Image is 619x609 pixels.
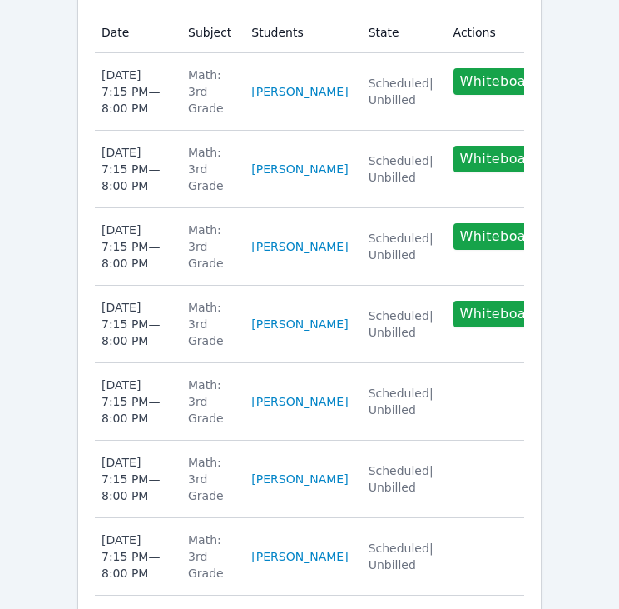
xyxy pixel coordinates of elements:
div: Math: 3rd Grade [188,299,231,349]
div: Math: 3rd Grade [188,377,231,427]
span: Scheduled | Unbilled [369,542,433,572]
div: Math: 3rd Grade [188,532,231,582]
div: [DATE] 7:15 PM — 8:00 PM [102,222,168,272]
button: Whiteboard [453,68,547,95]
th: Date [95,12,178,53]
div: [DATE] 7:15 PM — 8:00 PM [102,67,168,117]
button: Whiteboard [453,301,547,327]
span: Scheduled | Unbilled [369,77,433,107]
a: [PERSON_NAME] [251,548,348,565]
div: [DATE] 7:15 PM — 8:00 PM [102,299,168,349]
span: Scheduled | Unbilled [369,387,433,417]
a: [PERSON_NAME] [251,238,348,255]
a: [PERSON_NAME] [251,161,348,177]
th: Students [241,12,358,53]
a: [PERSON_NAME] [251,393,348,410]
button: Whiteboard [453,146,547,172]
div: [DATE] 7:15 PM — 8:00 PM [102,532,168,582]
a: [PERSON_NAME] [251,316,348,332]
span: Scheduled | Unbilled [369,309,433,339]
div: [DATE] 7:15 PM — 8:00 PM [102,377,168,427]
div: [DATE] 7:15 PM — 8:00 PM [102,454,168,504]
div: Math: 3rd Grade [188,222,231,272]
a: [PERSON_NAME] [251,471,348,487]
th: State [359,12,443,53]
button: Whiteboard [453,223,547,250]
a: [PERSON_NAME] [251,83,348,100]
span: Scheduled | Unbilled [369,232,433,262]
div: Math: 3rd Grade [188,144,231,194]
div: Math: 3rd Grade [188,67,231,117]
th: Subject [178,12,241,53]
span: Scheduled | Unbilled [369,464,433,494]
div: Math: 3rd Grade [188,454,231,504]
div: [DATE] 7:15 PM — 8:00 PM [102,144,168,194]
span: Scheduled | Unbilled [369,154,433,184]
